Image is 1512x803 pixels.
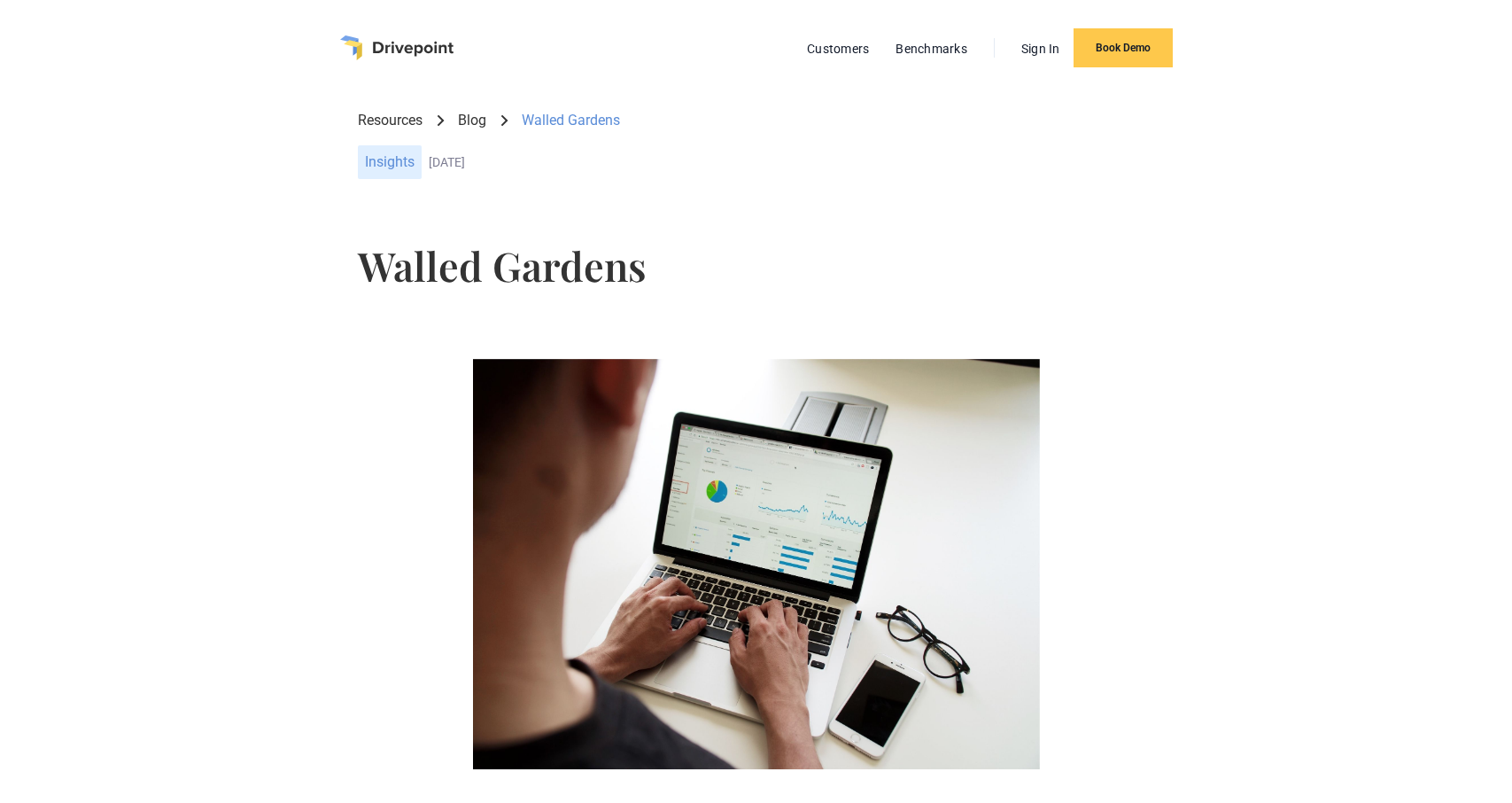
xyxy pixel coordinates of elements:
[798,37,878,60] a: Customers
[358,111,423,130] a: Resources
[1012,37,1069,60] a: Sign In
[522,111,620,130] div: Walled Gardens
[429,155,1154,170] div: [DATE]
[458,111,486,130] a: Blog
[358,145,422,179] div: Insights
[887,37,976,60] a: Benchmarks
[340,35,454,60] a: home
[1074,28,1173,67] a: Book Demo
[358,246,1154,285] h1: Walled Gardens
